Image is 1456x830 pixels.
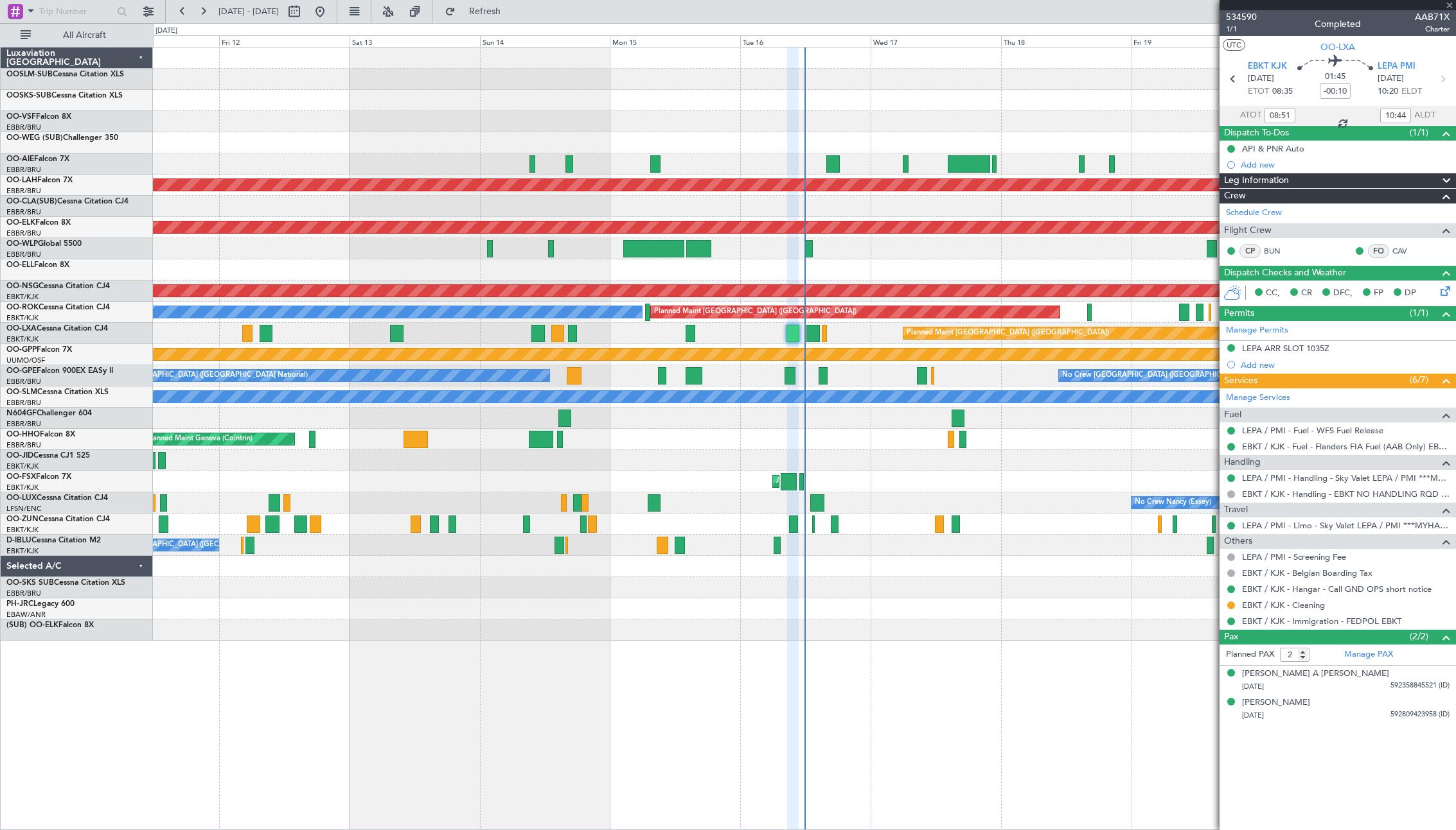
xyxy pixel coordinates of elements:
[1240,109,1261,122] span: ATOT
[6,134,63,142] span: OO-WEG (SUB)
[1414,109,1435,122] span: ALDT
[1223,39,1245,51] button: UTC
[6,334,39,344] a: EBKT/KJK
[1242,425,1383,436] a: LEPA / PMI - Fuel - WFS Fuel Release
[1242,567,1372,578] a: EBKT / KJK - Belgian Boarding Tax
[1378,85,1398,98] span: 10:20
[1405,287,1416,300] span: DP
[1248,73,1274,85] span: [DATE]
[1224,374,1257,388] span: Services
[1368,244,1389,258] div: FO
[6,155,34,163] span: OO-AIE
[6,325,108,333] a: OO-LXACessna Citation CJ4
[6,600,75,608] a: PH-JRCLegacy 600
[6,452,33,460] span: OO-JID
[350,35,480,47] div: Sat 13
[6,198,57,205] span: OO-CLA(SUB)
[6,367,37,375] span: OO-GPE
[6,600,33,608] span: PH-JRC
[39,2,113,21] input: Trip Number
[907,324,1109,343] div: Planned Maint [GEOGRAPHIC_DATA] ([GEOGRAPHIC_DATA])
[6,292,39,302] a: EBKT/KJK
[1242,551,1346,562] a: LEPA / PMI - Screening Fee
[6,92,51,99] span: OOSKS-SUB
[6,546,39,556] a: EBKT/KJK
[1224,534,1252,549] span: Others
[740,35,871,47] div: Tue 16
[1266,287,1280,300] span: CC,
[1062,366,1277,385] div: No Crew [GEOGRAPHIC_DATA] ([GEOGRAPHIC_DATA] National)
[6,419,41,429] a: EBBR/BRU
[1224,126,1289,141] span: Dispatch To-Dos
[6,388,37,396] span: OO-SLM
[6,621,94,629] a: (SUB) OO-ELKFalcon 8X
[6,440,41,450] a: EBBR/BRU
[1242,488,1450,499] a: EBKT / KJK - Handling - EBKT NO HANDLING RQD FOR CJ
[1415,10,1450,24] span: AAB71X
[6,325,37,333] span: OO-LXA
[6,494,108,502] a: OO-LUXCessna Citation CJ4
[1242,668,1389,680] div: [PERSON_NAME] A [PERSON_NAME]
[6,356,45,365] a: UUMO/OSF
[6,304,110,311] a: OO-ROKCessna Citation CJ4
[6,261,34,269] span: OO-ELL
[6,388,109,396] a: OO-SLMCessna Citation XLS
[6,250,41,259] a: EBBR/BRU
[6,304,39,311] span: OO-ROK
[1242,696,1310,709] div: [PERSON_NAME]
[1239,244,1261,258] div: CP
[1333,287,1353,300] span: DFC,
[610,35,740,47] div: Mon 15
[1410,373,1428,386] span: (6/7)
[6,229,41,238] a: EBBR/BRU
[6,610,46,619] a: EBAW/ANR
[1301,287,1312,300] span: CR
[93,535,308,555] div: No Crew [GEOGRAPHIC_DATA] ([GEOGRAPHIC_DATA] National)
[1242,682,1264,691] span: [DATE]
[439,1,516,22] button: Refresh
[6,113,71,121] a: OO-VSFFalcon 8X
[6,123,41,132] a: EBBR/BRU
[1224,173,1289,188] span: Leg Information
[1242,711,1264,720] span: [DATE]
[146,429,253,449] div: Planned Maint Geneva (Cointrin)
[1001,35,1132,47] div: Thu 18
[6,462,39,471] a: EBKT/KJK
[1224,503,1248,517] span: Travel
[1226,10,1257,24] span: 534590
[6,282,39,290] span: OO-NSG
[1242,600,1325,610] a: EBKT / KJK - Cleaning
[1374,287,1383,300] span: FP
[33,31,136,40] span: All Aircraft
[6,186,41,196] a: EBBR/BRU
[1410,126,1428,139] span: (1/1)
[6,177,37,184] span: OO-LAH
[1248,85,1269,98] span: ETOT
[1241,359,1450,370] div: Add new
[6,410,92,417] a: N604GFChallenger 604
[1390,709,1450,720] span: 592809423958 (ID)
[1401,85,1422,98] span: ELDT
[6,313,39,323] a: EBKT/KJK
[1242,343,1329,354] div: LEPA ARR SLOT 1035Z
[654,302,857,322] div: Planned Maint [GEOGRAPHIC_DATA] ([GEOGRAPHIC_DATA])
[1315,17,1361,31] div: Completed
[1241,159,1450,170] div: Add new
[6,589,41,598] a: EBBR/BRU
[6,113,36,121] span: OO-VSF
[6,504,42,514] a: LFSN/ENC
[1224,266,1346,281] span: Dispatch Checks and Weather
[1242,520,1450,531] a: LEPA / PMI - Limo - Sky Valet LEPA / PMI ***MYHANDLING***
[1272,85,1293,98] span: 08:35
[6,134,118,142] a: OO-WEG (SUB)Challenger 350
[6,346,37,354] span: OO-GPP
[6,261,69,269] a: OO-ELLFalcon 8X
[6,219,71,227] a: OO-ELKFalcon 8X
[1248,60,1287,73] span: EBKT KJK
[1242,584,1432,594] a: EBKT / KJK - Hangar - Call GND OPS short notice
[6,71,53,78] span: OOSLM-SUB
[6,346,72,354] a: OO-GPPFalcon 7X
[1242,441,1450,452] a: EBKT / KJK - Fuel - Flanders FIA Fuel (AAB Only) EBKT / KJK
[1224,189,1246,203] span: Crew
[6,473,36,481] span: OO-FSX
